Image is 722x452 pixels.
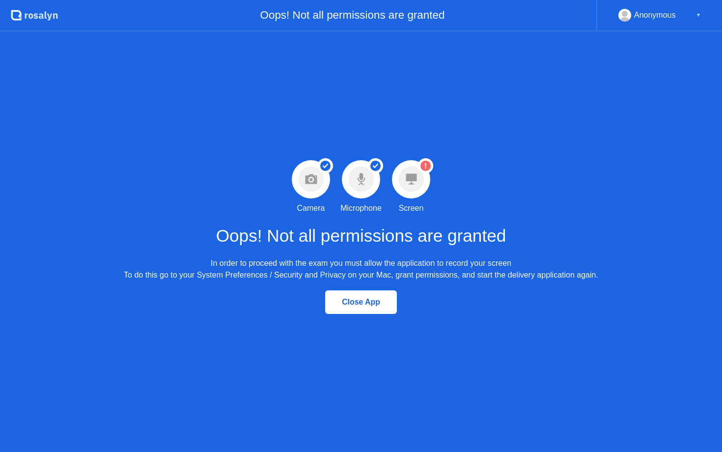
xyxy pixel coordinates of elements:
div: In order to proceed with the exam you must allow the application to record your screen To do this... [124,257,598,281]
div: Microphone [340,202,382,214]
div: Anonymous [634,9,676,22]
h1: Oops! Not all permissions are granted [216,223,506,249]
div: ▼ [696,9,701,22]
button: Close App [325,290,397,314]
div: Close App [328,298,394,307]
div: Camera [297,202,325,214]
div: Screen [399,202,424,214]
